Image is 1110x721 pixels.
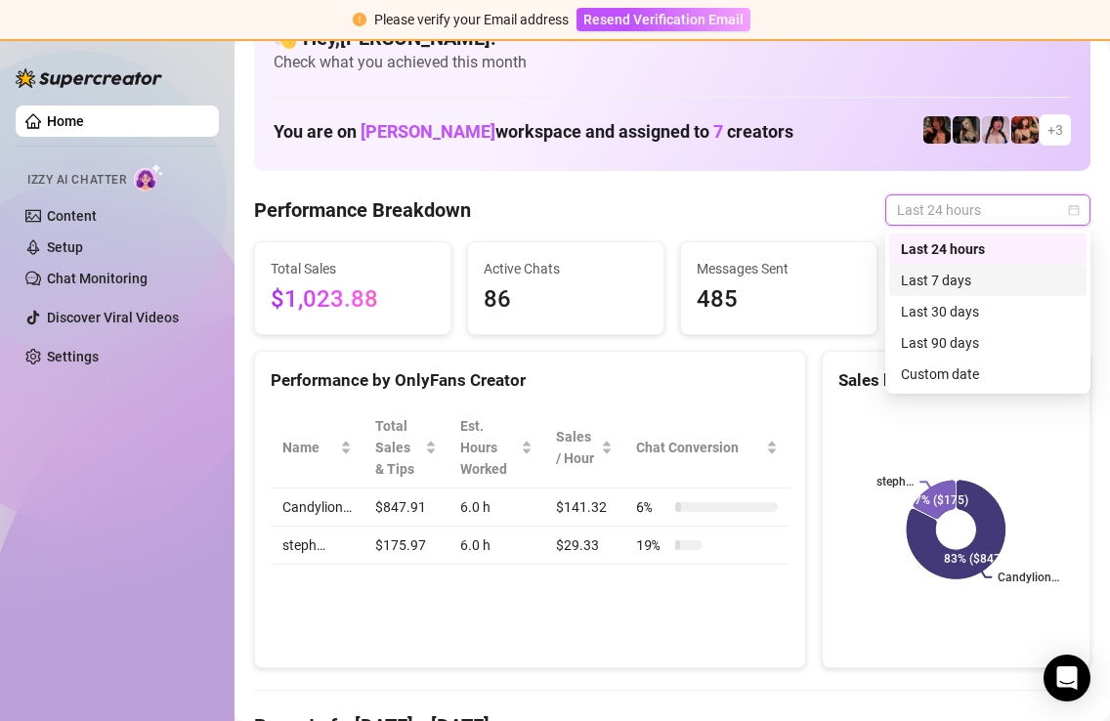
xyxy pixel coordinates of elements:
[363,407,448,488] th: Total Sales & Tips
[27,171,126,190] span: Izzy AI Chatter
[47,271,148,286] a: Chat Monitoring
[1044,655,1090,701] div: Open Intercom Messenger
[363,488,448,527] td: $847.91
[544,407,624,488] th: Sales / Hour
[544,488,624,527] td: $141.32
[877,475,915,488] text: steph…
[361,121,495,142] span: [PERSON_NAME]
[697,281,861,318] span: 485
[636,534,667,556] span: 19 %
[889,265,1087,296] div: Last 7 days
[271,407,363,488] th: Name
[1068,204,1080,216] span: calendar
[271,258,435,279] span: Total Sales
[713,121,723,142] span: 7
[460,415,517,480] div: Est. Hours Worked
[1011,116,1039,144] img: Oxillery
[375,415,421,480] span: Total Sales & Tips
[271,488,363,527] td: Candylion…
[889,296,1087,327] div: Last 30 days
[47,349,99,364] a: Settings
[897,195,1079,225] span: Last 24 hours
[363,527,448,565] td: $175.97
[901,363,1075,385] div: Custom date
[901,332,1075,354] div: Last 90 days
[282,437,336,458] span: Name
[636,437,762,458] span: Chat Conversion
[448,527,544,565] td: 6.0 h
[923,116,951,144] img: steph
[47,310,179,325] a: Discover Viral Videos
[544,527,624,565] td: $29.33
[901,301,1075,322] div: Last 30 days
[999,571,1060,584] text: Candylion…
[697,258,861,279] span: Messages Sent
[838,367,1074,394] div: Sales by OnlyFans Creator
[274,52,1071,73] span: Check what you achieved this month
[889,327,1087,359] div: Last 90 days
[583,12,744,27] span: Resend Verification Email
[254,196,471,224] h4: Performance Breakdown
[636,496,667,518] span: 6 %
[953,116,980,144] img: Rolyat
[271,281,435,318] span: $1,023.88
[47,239,83,255] a: Setup
[889,233,1087,265] div: Last 24 hours
[556,426,597,469] span: Sales / Hour
[47,208,97,224] a: Content
[982,116,1009,144] img: cyber
[274,121,793,143] h1: You are on workspace and assigned to creators
[484,258,648,279] span: Active Chats
[448,488,544,527] td: 6.0 h
[484,281,648,318] span: 86
[576,8,750,31] button: Resend Verification Email
[901,238,1075,260] div: Last 24 hours
[271,367,790,394] div: Performance by OnlyFans Creator
[16,68,162,88] img: logo-BBDzfeDw.svg
[624,407,790,488] th: Chat Conversion
[134,163,164,191] img: AI Chatter
[374,9,569,30] div: Please verify your Email address
[1047,119,1063,141] span: + 3
[271,527,363,565] td: steph…
[47,113,84,129] a: Home
[901,270,1075,291] div: Last 7 days
[353,13,366,26] span: exclamation-circle
[889,359,1087,390] div: Custom date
